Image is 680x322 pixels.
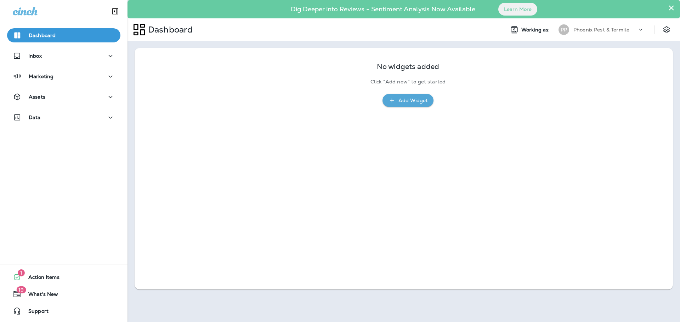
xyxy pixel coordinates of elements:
div: PP [559,24,569,35]
span: Support [21,308,49,317]
p: Data [29,115,41,120]
p: Dashboard [29,33,56,38]
p: Assets [29,94,45,100]
button: Learn More [498,3,537,16]
span: 19 [16,286,26,293]
button: Settings [660,23,673,36]
p: Phoenix Pest & Termite [573,27,629,33]
button: Collapse Sidebar [105,4,125,18]
button: Add Widget [382,94,433,107]
div: Add Widget [398,96,428,105]
button: Data [7,110,120,124]
span: Working as: [521,27,551,33]
p: Dig Deeper into Reviews - Sentiment Analysis Now Available [270,8,496,10]
span: 1 [18,269,25,276]
button: Support [7,304,120,318]
button: Close [668,2,675,13]
button: 19What's New [7,287,120,301]
span: Action Items [21,274,59,283]
p: Marketing [29,74,53,79]
p: Click "Add new" to get started [370,79,446,85]
button: Marketing [7,69,120,83]
button: Dashboard [7,28,120,42]
p: Dashboard [145,24,193,35]
span: What's New [21,291,58,300]
button: Inbox [7,49,120,63]
p: No widgets added [377,64,439,70]
button: Assets [7,90,120,104]
p: Inbox [28,53,42,59]
button: 1Action Items [7,270,120,284]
